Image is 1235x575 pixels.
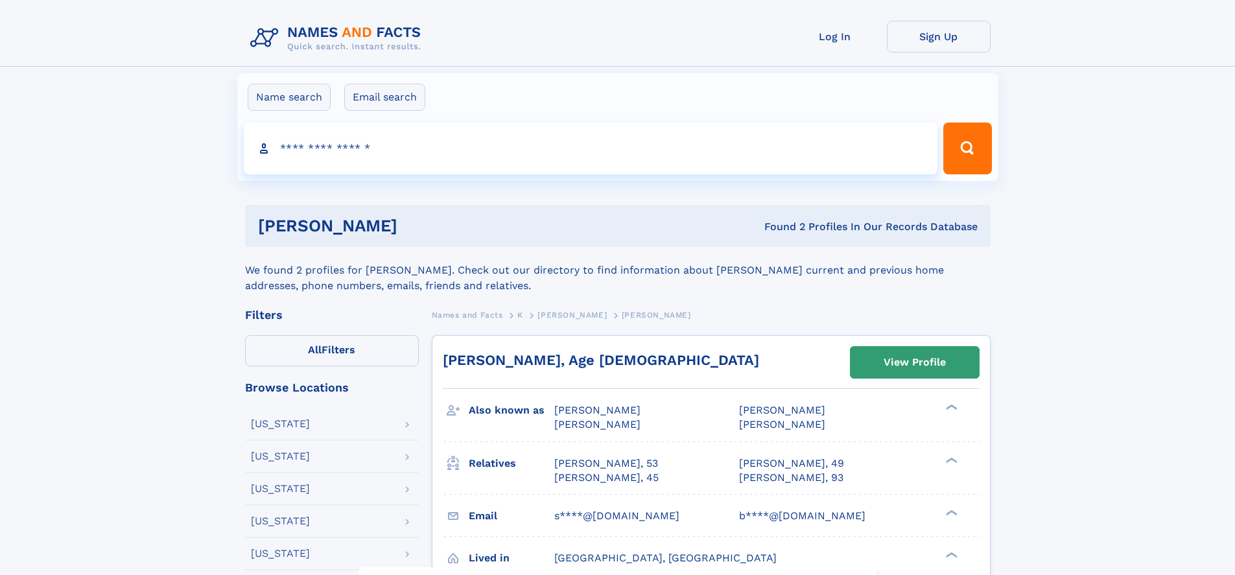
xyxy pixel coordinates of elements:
[251,484,310,494] div: [US_STATE]
[943,403,958,412] div: ❯
[245,21,432,56] img: Logo Names and Facts
[943,550,958,559] div: ❯
[244,123,938,174] input: search input
[443,352,759,368] a: [PERSON_NAME], Age [DEMOGRAPHIC_DATA]
[469,505,554,527] h3: Email
[432,307,503,323] a: Names and Facts
[517,307,523,323] a: K
[554,404,641,416] span: [PERSON_NAME]
[943,508,958,517] div: ❯
[251,516,310,526] div: [US_STATE]
[739,404,825,416] span: [PERSON_NAME]
[851,347,979,378] a: View Profile
[245,309,419,321] div: Filters
[469,547,554,569] h3: Lived in
[739,418,825,430] span: [PERSON_NAME]
[581,220,978,234] div: Found 2 Profiles In Our Records Database
[245,335,419,366] label: Filters
[537,311,607,320] span: [PERSON_NAME]
[884,347,946,377] div: View Profile
[251,548,310,559] div: [US_STATE]
[245,382,419,393] div: Browse Locations
[258,218,581,234] h1: [PERSON_NAME]
[308,344,322,356] span: All
[537,307,607,323] a: [PERSON_NAME]
[887,21,991,53] a: Sign Up
[554,552,777,564] span: [GEOGRAPHIC_DATA], [GEOGRAPHIC_DATA]
[943,456,958,464] div: ❯
[554,456,658,471] a: [PERSON_NAME], 53
[245,247,991,294] div: We found 2 profiles for [PERSON_NAME]. Check out our directory to find information about [PERSON_...
[739,456,844,471] a: [PERSON_NAME], 49
[251,451,310,462] div: [US_STATE]
[469,399,554,421] h3: Also known as
[344,84,425,111] label: Email search
[469,452,554,475] h3: Relatives
[517,311,523,320] span: K
[622,311,691,320] span: [PERSON_NAME]
[783,21,887,53] a: Log In
[248,84,331,111] label: Name search
[943,123,991,174] button: Search Button
[554,471,659,485] a: [PERSON_NAME], 45
[251,419,310,429] div: [US_STATE]
[554,418,641,430] span: [PERSON_NAME]
[739,471,843,485] a: [PERSON_NAME], 93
